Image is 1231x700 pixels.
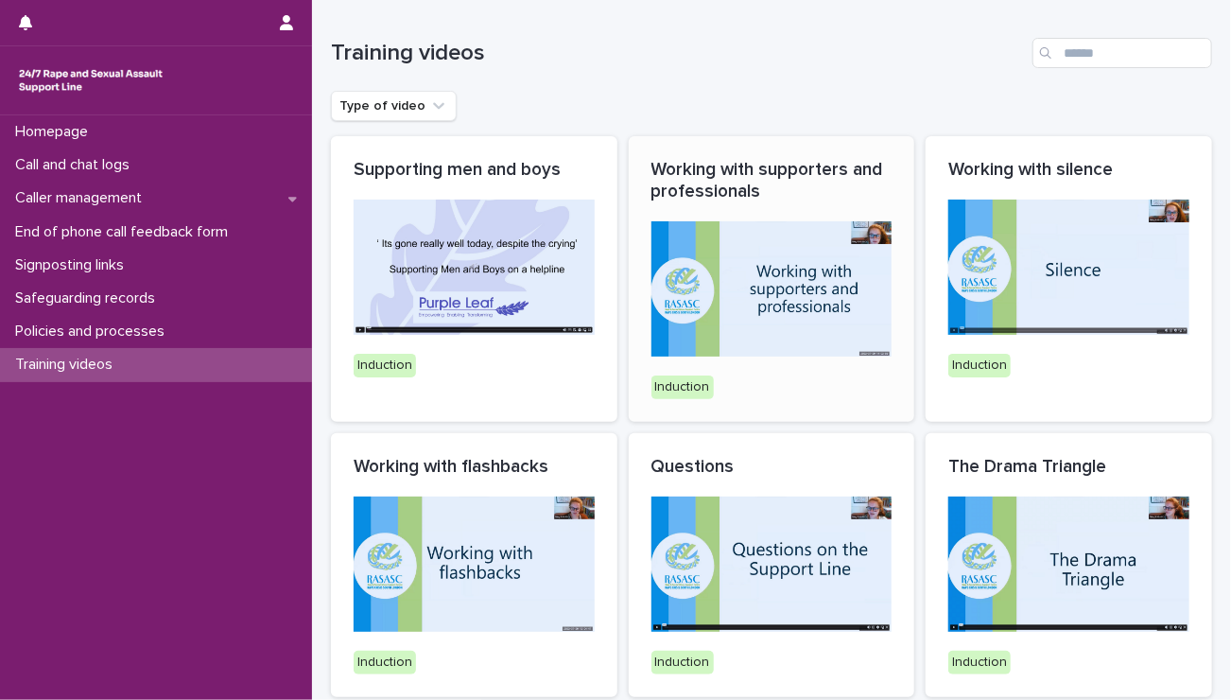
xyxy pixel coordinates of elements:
img: Watch the video [354,200,595,335]
img: Watch the video [948,497,1189,632]
p: Working with flashbacks [354,456,595,478]
p: Homepage [8,123,103,141]
p: The Drama Triangle [948,456,1189,478]
a: The Drama TriangleWatch the videoInduction [926,433,1212,697]
img: Watch the video [651,497,893,632]
div: Induction [354,651,416,674]
a: Supporting men and boysWatch the videoInduction [331,136,617,422]
div: Induction [948,651,1011,674]
p: Policies and processes [8,323,180,341]
a: Working with supporters and professionalsWatch the videoInduction [629,136,915,422]
a: QuestionsWatch the videoInduction [629,433,915,697]
div: Induction [354,354,416,377]
p: Call and chat logs [8,156,145,174]
p: Supporting men and boys [354,159,595,181]
p: End of phone call feedback form [8,223,243,241]
div: Induction [651,651,714,674]
p: Training videos [8,356,128,374]
p: Caller management [8,189,157,207]
h1: Training videos [331,40,1025,67]
button: Type of video [331,91,457,121]
img: Watch the video [948,200,1189,335]
img: Watch the video [354,497,595,632]
p: Safeguarding records [8,289,170,307]
div: Induction [651,376,714,399]
input: Search [1032,38,1212,68]
p: Working with supporters and professionals [651,159,893,202]
p: Working with silence [948,159,1189,181]
a: Working with flashbacksWatch the videoInduction [331,433,617,697]
p: Signposting links [8,256,139,274]
div: Induction [948,354,1011,377]
p: Questions [651,456,893,478]
a: Working with silenceWatch the videoInduction [926,136,1212,422]
img: rhQMoQhaT3yELyF149Cw [15,61,166,99]
img: Watch the video [651,221,893,357]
